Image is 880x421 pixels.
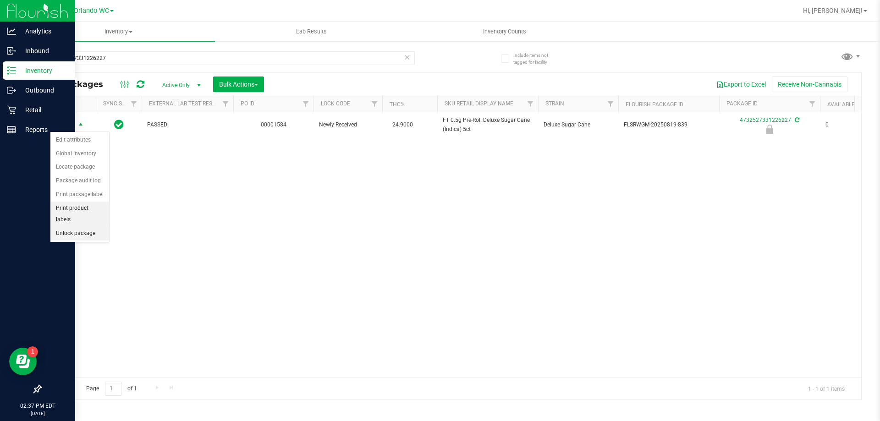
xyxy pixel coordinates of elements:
span: Bulk Actions [219,81,258,88]
a: External Lab Test Result [149,100,221,107]
a: THC% [390,101,405,108]
li: Unlock package [50,227,109,241]
inline-svg: Retail [7,105,16,115]
a: Lock Code [321,100,350,107]
p: Reports [16,124,71,135]
a: Package ID [726,100,758,107]
li: Print package label [50,188,109,202]
span: Sync from Compliance System [793,117,799,123]
iframe: Resource center unread badge [27,346,38,357]
a: Sku Retail Display Name [445,100,513,107]
a: Sync Status [103,100,138,107]
a: Filter [298,96,313,112]
a: PO ID [241,100,254,107]
a: Inventory [22,22,215,41]
div: Newly Received [718,125,821,134]
a: 4732527331226227 [740,117,791,123]
a: Filter [603,96,618,112]
li: Global inventory [50,147,109,161]
span: In Sync [114,118,124,131]
p: Outbound [16,85,71,96]
li: Locate package [50,160,109,174]
li: Print product labels [50,202,109,227]
span: All Packages [48,79,112,89]
span: 24.9000 [388,118,418,131]
span: Include items not tagged for facility [513,52,559,66]
span: Inventory [22,27,215,36]
iframe: Resource center [9,348,37,375]
a: Filter [805,96,820,112]
span: FLSRWGM-20250819-839 [624,120,714,129]
p: Inventory [16,65,71,76]
a: Filter [126,96,142,112]
inline-svg: Analytics [7,27,16,36]
span: Orlando WC [74,7,109,15]
span: 0 [825,120,860,129]
span: Clear [404,51,410,63]
a: 00001584 [261,121,286,128]
span: FT 0.5g Pre-Roll Deluxe Sugar Cane (Indica) 5ct [443,116,533,133]
a: Filter [523,96,538,112]
a: Lab Results [215,22,408,41]
p: [DATE] [4,410,71,417]
span: Hi, [PERSON_NAME]! [803,7,863,14]
inline-svg: Reports [7,125,16,134]
span: Inventory Counts [471,27,539,36]
li: Edit attributes [50,133,109,147]
inline-svg: Outbound [7,86,16,95]
a: Available [827,101,855,108]
span: 1 - 1 of 1 items [801,382,852,395]
li: Package audit log [50,174,109,188]
span: Page of 1 [78,382,144,396]
span: select [75,119,87,131]
p: 02:37 PM EDT [4,402,71,410]
a: Flourish Package ID [626,101,683,108]
span: PASSED [147,120,228,129]
p: Analytics [16,26,71,37]
inline-svg: Inventory [7,66,16,75]
input: 1 [105,382,121,396]
button: Bulk Actions [213,77,264,92]
p: Retail [16,104,71,115]
a: Filter [367,96,382,112]
inline-svg: Inbound [7,46,16,55]
span: Lab Results [284,27,339,36]
button: Receive Non-Cannabis [772,77,847,92]
a: Strain [545,100,564,107]
p: Inbound [16,45,71,56]
span: Newly Received [319,120,377,129]
input: Search Package ID, Item Name, SKU, Lot or Part Number... [40,51,415,65]
button: Export to Excel [710,77,772,92]
a: Inventory Counts [408,22,601,41]
a: Filter [218,96,233,112]
span: Deluxe Sugar Cane [544,120,613,129]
